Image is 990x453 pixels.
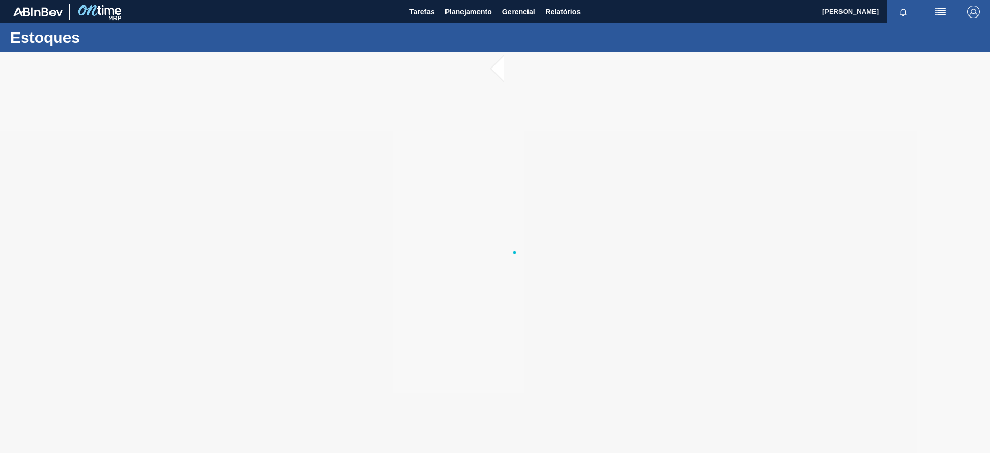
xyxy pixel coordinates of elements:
[409,6,435,18] span: Tarefas
[887,5,920,19] button: Notificações
[546,6,581,18] span: Relatórios
[13,7,63,16] img: TNhmsLtSVTkK8tSr43FrP2fwEKptu5GPRR3wAAAABJRU5ErkJggg==
[10,31,193,43] h1: Estoques
[934,6,947,18] img: userActions
[967,6,980,18] img: Logout
[502,6,535,18] span: Gerencial
[445,6,492,18] span: Planejamento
